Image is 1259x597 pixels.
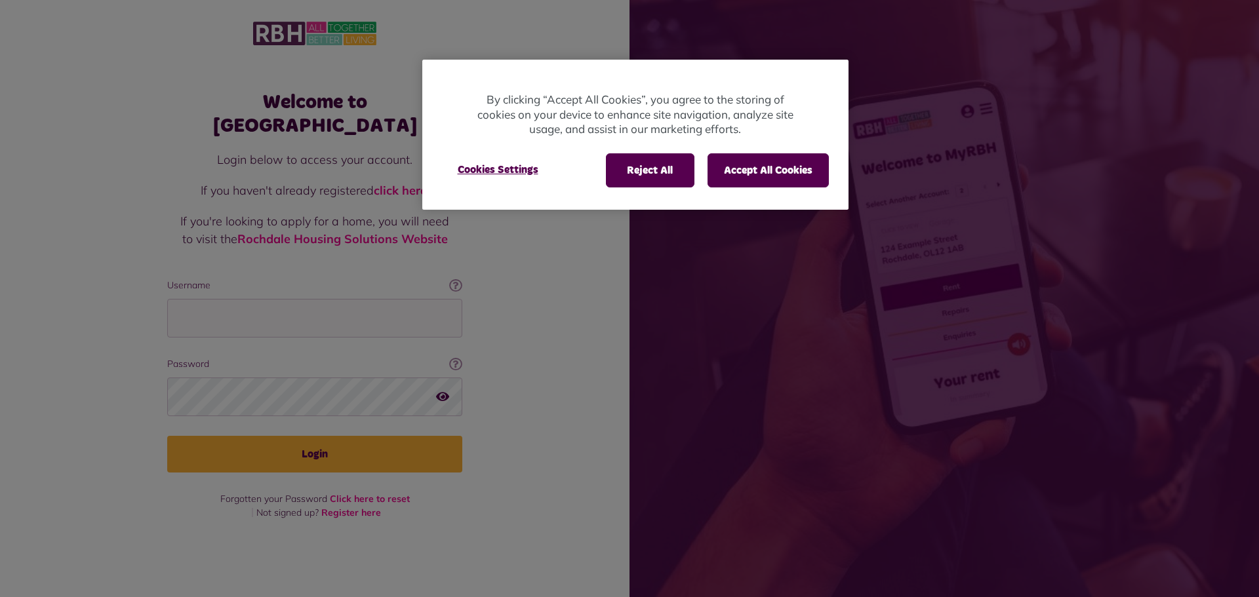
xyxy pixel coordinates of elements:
button: Reject All [606,153,694,187]
div: Cookie banner [422,60,849,210]
button: Accept All Cookies [708,153,829,187]
button: Cookies Settings [442,153,554,186]
p: By clicking “Accept All Cookies”, you agree to the storing of cookies on your device to enhance s... [475,92,796,137]
div: Privacy [422,60,849,210]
